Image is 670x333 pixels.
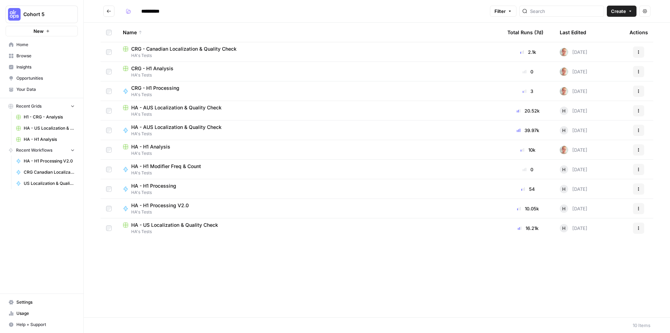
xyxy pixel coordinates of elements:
span: H1 - CRG - Analysis [24,114,75,120]
div: [DATE] [560,204,587,213]
span: HA's Tests [123,111,496,117]
a: HA - US Localization & Quality CheckHA's Tests [123,222,496,235]
span: HA - H1 Processing V2.0 [131,202,189,209]
span: Usage [16,310,75,317]
div: [DATE] [560,185,587,193]
button: Go back [103,6,114,17]
span: HA - AUS Localization & Quality Check [131,124,222,131]
div: [DATE] [560,107,587,115]
a: CRG - Canadian Localization & Quality CheckHA's Tests [123,45,496,59]
a: HA - H1 Modifier Freq & CountHA's Tests [123,163,496,176]
span: HA - H1 Analysis [24,136,75,143]
span: HA's Tests [123,229,496,235]
span: CRG Canadian Localization & Quality Check [24,169,75,175]
div: 0 [507,166,549,173]
div: 10 Items [633,322,650,329]
a: HA - H1 Processing V2.0HA's Tests [123,202,496,215]
span: Opportunities [16,75,75,81]
img: tzy1lhuh9vjkl60ica9oz7c44fpn [560,87,568,95]
a: HA - H1 Analysis [13,134,78,145]
div: [DATE] [560,146,587,154]
a: Usage [6,308,78,319]
div: [DATE] [560,126,587,135]
div: 10k [507,146,549,153]
a: H1 - CRG - Analysis [13,111,78,123]
span: HA - US Localization & Quality Check [131,222,218,229]
div: Last Edited [560,23,586,42]
span: HA's Tests [131,92,185,98]
div: 20.52k [507,107,549,114]
a: HA - H1 Processing V2.0 [13,155,78,167]
div: 3 [507,88,549,95]
button: New [6,26,78,36]
a: CRG Canadian Localization & Quality Check [13,167,78,178]
span: HA - H1 Modifier Freq & Count [131,163,201,170]
span: H [562,186,566,193]
span: Insights [16,64,75,70]
button: Workspace: Cohort 5 [6,6,78,23]
a: Opportunities [6,73,78,84]
div: Total Runs (7d) [507,23,543,42]
span: US Localization & Quality Check [24,180,75,187]
span: H [562,205,566,212]
span: H [562,166,566,173]
span: Help + Support [16,321,75,328]
span: Browse [16,53,75,59]
span: New [33,28,44,35]
span: H [562,225,566,232]
span: HA's Tests [131,209,194,215]
span: HA's Tests [131,189,182,196]
a: HA - AUS Localization & Quality CheckHA's Tests [123,124,496,137]
div: [DATE] [560,87,587,95]
span: Recent Workflows [16,147,52,153]
span: HA's Tests [131,170,207,176]
span: Cohort 5 [23,11,66,18]
a: CRG - H1 AnalysisHA's Tests [123,65,496,78]
div: 0 [507,68,549,75]
div: Name [123,23,496,42]
a: HA - AUS Localization & Quality CheckHA's Tests [123,104,496,117]
a: HA - H1 AnalysisHA's Tests [123,143,496,157]
span: HA's Tests [123,150,496,157]
span: Filter [494,8,506,15]
a: Insights [6,61,78,73]
span: HA - H1 Analysis [131,143,170,150]
span: HA's Tests [123,52,496,59]
span: CRG - H1 Processing [131,85,179,92]
span: H [562,127,566,134]
div: 10.05k [507,205,549,212]
span: Your Data [16,86,75,93]
a: Home [6,39,78,50]
span: H [562,107,566,114]
img: tzy1lhuh9vjkl60ica9oz7c44fpn [560,146,568,154]
div: [DATE] [560,48,587,56]
a: Browse [6,50,78,61]
img: tzy1lhuh9vjkl60ica9oz7c44fpn [560,48,568,56]
a: Settings [6,297,78,308]
div: 39.97k [507,127,549,134]
div: [DATE] [560,67,587,76]
span: HA - AUS Localization & Quality Check [131,104,222,111]
a: HA - US Localization & Quality Check [13,123,78,134]
span: HA's Tests [131,131,227,137]
button: Help + Support [6,319,78,330]
span: Recent Grids [16,103,42,109]
button: Recent Grids [6,101,78,111]
div: [DATE] [560,224,587,232]
div: [DATE] [560,165,587,174]
input: Search [530,8,601,15]
button: Recent Workflows [6,145,78,155]
img: tzy1lhuh9vjkl60ica9oz7c44fpn [560,67,568,76]
span: CRG - Canadian Localization & Quality Check [131,45,237,52]
button: Create [607,6,636,17]
button: Filter [490,6,516,17]
span: HA - H1 Processing V2.0 [24,158,75,164]
span: Home [16,42,75,48]
span: Create [611,8,626,15]
div: Actions [630,23,648,42]
span: CRG - H1 Analysis [131,65,173,72]
img: Cohort 5 Logo [8,8,21,21]
div: 54 [507,186,549,193]
a: HA - H1 ProcessingHA's Tests [123,182,496,196]
span: HA's Tests [123,72,496,78]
